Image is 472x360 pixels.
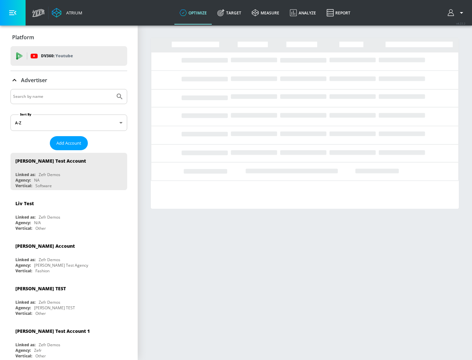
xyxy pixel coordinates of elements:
a: Report [321,1,356,25]
input: Search by name [13,92,112,101]
div: Agency: [15,348,31,353]
div: A-Z [10,115,127,131]
div: [PERSON_NAME] Account [15,243,75,249]
a: measure [246,1,285,25]
label: Sort By [19,112,33,117]
div: Agency: [15,220,31,225]
button: Add Account [50,136,88,150]
div: NA [34,177,40,183]
div: [PERSON_NAME] Test Agency [34,262,88,268]
div: [PERSON_NAME] Test Account [15,158,86,164]
p: DV360: [41,52,73,60]
div: [PERSON_NAME] AccountLinked as:Zefr DemosAgency:[PERSON_NAME] Test AgencyVertical:Fashion [10,238,127,275]
div: [PERSON_NAME] TESTLinked as:Zefr DemosAgency:[PERSON_NAME] TESTVertical:Other [10,280,127,318]
p: Platform [12,34,34,41]
div: Zefr Demos [39,257,60,262]
div: Linked as: [15,342,35,348]
div: Zefr Demos [39,172,60,177]
p: Youtube [55,52,73,59]
div: Advertiser [10,71,127,89]
div: Linked as: [15,172,35,177]
div: [PERSON_NAME] Test AccountLinked as:Zefr DemosAgency:NAVertical:Software [10,153,127,190]
div: [PERSON_NAME] TEST [34,305,75,311]
div: Zefr Demos [39,214,60,220]
a: optimize [174,1,212,25]
div: Atrium [64,10,82,16]
div: Fashion [35,268,49,274]
div: Zefr [34,348,42,353]
a: Analyze [285,1,321,25]
div: Liv TestLinked as:Zefr DemosAgency:N/AVertical:Other [10,195,127,233]
span: v 4.22.2 [456,22,465,25]
div: [PERSON_NAME] Test Account 1 [15,328,90,334]
span: Add Account [56,139,81,147]
div: [PERSON_NAME] TEST [15,285,66,292]
div: Linked as: [15,214,35,220]
a: Atrium [52,8,82,18]
div: Zefr Demos [39,299,60,305]
div: Vertical: [15,225,32,231]
div: Linked as: [15,257,35,262]
div: N/A [34,220,41,225]
div: DV360: Youtube [10,46,127,66]
div: Vertical: [15,311,32,316]
div: Liv Test [15,200,34,207]
div: Platform [10,28,127,46]
div: Other [35,311,46,316]
div: Vertical: [15,353,32,359]
div: Agency: [15,305,31,311]
div: Linked as: [15,299,35,305]
div: Software [35,183,52,189]
div: Agency: [15,262,31,268]
div: Vertical: [15,268,32,274]
p: Advertiser [21,77,47,84]
a: Target [212,1,246,25]
div: Agency: [15,177,31,183]
div: Vertical: [15,183,32,189]
div: Other [35,353,46,359]
div: Zefr Demos [39,342,60,348]
div: Other [35,225,46,231]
